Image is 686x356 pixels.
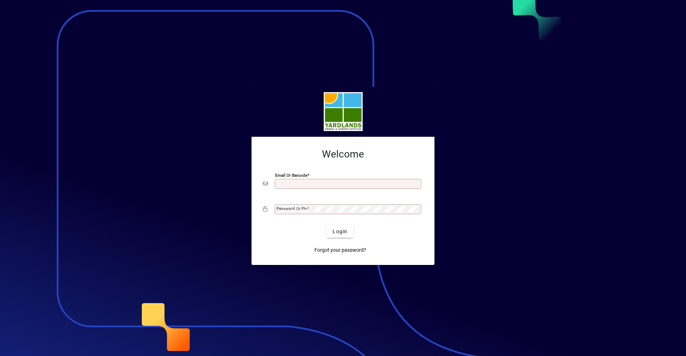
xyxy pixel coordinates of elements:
[312,244,369,256] a: Forgot your password?
[275,173,307,178] mat-label: Email or Barcode
[277,206,307,211] mat-label: Password or Pin
[327,225,353,238] button: Login
[263,148,423,160] h2: Welcome
[314,246,366,254] span: Forgot your password?
[333,228,347,235] span: Login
